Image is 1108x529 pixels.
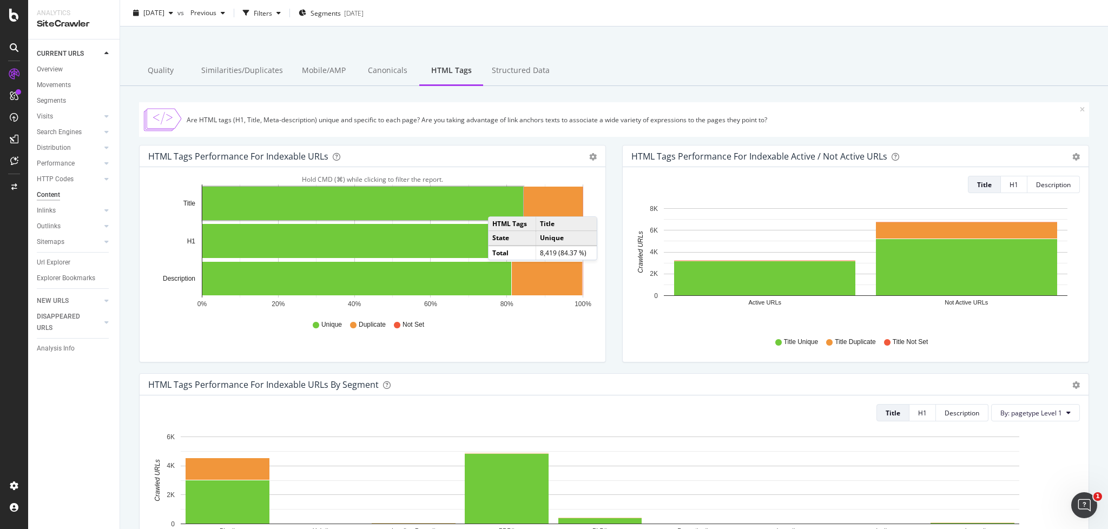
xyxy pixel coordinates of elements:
[37,127,101,138] a: Search Engines
[650,205,658,213] text: 8K
[348,300,361,308] text: 40%
[489,246,536,260] td: Total
[835,338,876,347] span: Title Duplicate
[748,300,781,306] text: Active URLs
[886,408,900,418] div: Title
[186,4,229,22] button: Previous
[148,379,379,390] div: HTML Tags Performance for Indexable URLs by Segment
[167,433,175,441] text: 6K
[37,111,101,122] a: Visits
[977,180,992,189] div: Title
[154,460,161,501] text: Crawled URLs
[37,205,56,216] div: Inlinks
[991,404,1080,421] button: By: pagetype Level 1
[945,300,988,306] text: Not Active URLs
[650,248,658,256] text: 4K
[37,95,66,107] div: Segments
[37,343,112,354] a: Analysis Info
[37,273,95,284] div: Explorer Bookmarks
[37,142,101,154] a: Distribution
[37,111,53,122] div: Visits
[403,320,424,329] span: Not Set
[1027,176,1080,193] button: Description
[37,48,84,59] div: CURRENT URLS
[37,48,101,59] a: CURRENT URLS
[129,56,193,86] div: Quality
[37,18,111,30] div: SiteCrawler
[129,4,177,22] button: [DATE]
[419,56,483,86] div: HTML Tags
[1072,153,1080,161] div: gear
[272,300,285,308] text: 20%
[37,174,74,185] div: HTTP Codes
[37,236,64,248] div: Sitemaps
[292,56,355,86] div: Mobile/AMP
[784,338,819,347] span: Title Unique
[37,95,112,107] a: Segments
[37,189,60,201] div: Content
[37,64,63,75] div: Overview
[148,184,597,310] svg: A chart.
[167,491,175,499] text: 2K
[239,4,285,22] button: Filters
[193,56,292,86] div: Similarities/Duplicates
[359,320,386,329] span: Duplicate
[321,320,342,329] span: Unique
[631,202,1080,327] svg: A chart.
[143,8,164,17] span: 2025 Aug. 8th
[197,300,207,308] text: 0%
[1010,180,1018,189] div: H1
[536,231,597,246] td: Unique
[1000,408,1062,418] span: By: pagetype Level 1
[171,520,175,528] text: 0
[37,142,71,154] div: Distribution
[186,8,216,17] span: Previous
[37,257,70,268] div: Url Explorer
[483,56,558,86] div: Structured Data
[37,311,101,334] a: DISAPPEARED URLS
[183,200,196,208] text: Title
[167,462,175,470] text: 4K
[37,205,101,216] a: Inlinks
[37,343,75,354] div: Analysis Info
[177,8,186,17] span: vs
[311,8,341,17] span: Segments
[187,237,196,245] text: H1
[650,227,658,234] text: 6K
[148,151,328,162] div: HTML Tags Performance for Indexable URLs
[536,217,597,231] td: Title
[500,300,513,308] text: 80%
[163,275,195,282] text: Description
[37,189,112,201] a: Content
[37,9,111,18] div: Analytics
[654,292,658,300] text: 0
[37,257,112,268] a: Url Explorer
[37,236,101,248] a: Sitemaps
[536,246,597,260] td: 8,419 (84.37 %)
[37,221,101,232] a: Outlinks
[424,300,437,308] text: 60%
[893,338,928,347] span: Title Not Set
[355,56,419,86] div: Canonicals
[589,153,597,161] div: gear
[143,107,182,133] img: HTML Tags
[37,311,91,334] div: DISAPPEARED URLS
[37,221,61,232] div: Outlinks
[1072,381,1080,389] div: gear
[650,270,658,278] text: 2K
[876,404,909,421] button: Title
[344,8,364,17] div: [DATE]
[254,8,272,17] div: Filters
[37,158,75,169] div: Performance
[918,408,927,418] div: H1
[637,232,644,273] text: Crawled URLs
[631,151,887,162] div: HTML Tags Performance for Indexable Active / Not Active URLs
[945,408,979,418] div: Description
[37,174,101,185] a: HTTP Codes
[489,231,536,246] td: State
[37,127,82,138] div: Search Engines
[1001,176,1027,193] button: H1
[1093,492,1102,501] span: 1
